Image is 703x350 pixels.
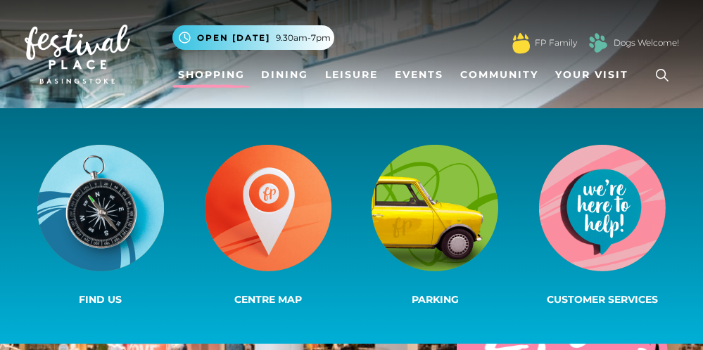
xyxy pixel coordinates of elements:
span: 9.30am-7pm [276,32,331,44]
a: Parking [352,142,519,310]
a: Shopping [172,62,251,88]
a: FP Family [535,37,577,49]
span: Customer Services [547,293,658,306]
span: Open [DATE] [197,32,270,44]
a: Dining [255,62,314,88]
span: Find us [79,293,122,306]
button: Open [DATE] 9.30am-7pm [172,25,334,50]
a: Leisure [319,62,384,88]
a: Community [455,62,544,88]
span: Your Visit [555,67,628,82]
img: Festival Place Logo [25,25,130,84]
a: Events [389,62,449,88]
span: Parking [412,293,459,306]
a: Dogs Welcome! [614,37,679,49]
a: Your Visit [550,62,641,88]
span: Centre Map [234,293,302,306]
a: Customer Services [519,142,686,310]
a: Centre Map [184,142,352,310]
a: Find us [17,142,184,310]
